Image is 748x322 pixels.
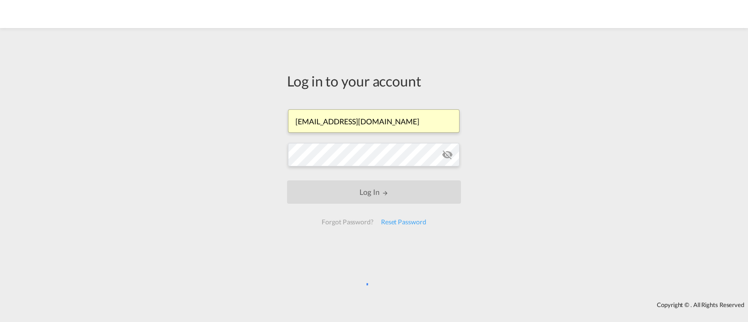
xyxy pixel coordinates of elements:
md-icon: icon-eye-off [442,149,453,160]
input: Enter email/phone number [288,109,460,133]
div: Forgot Password? [318,214,377,230]
div: Reset Password [377,214,430,230]
button: LOGIN [287,180,461,204]
div: Log in to your account [287,71,461,91]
